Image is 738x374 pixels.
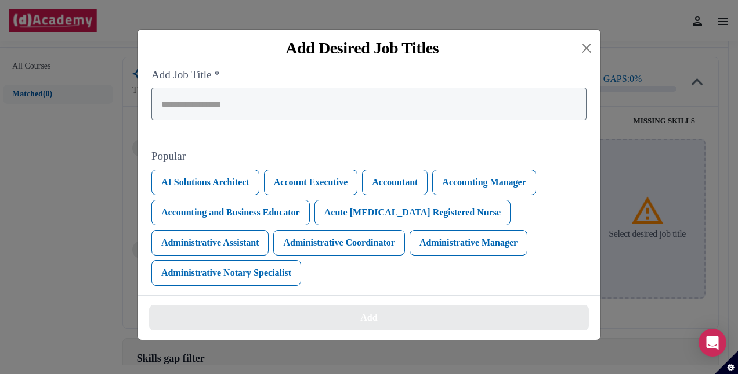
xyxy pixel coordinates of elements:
button: Administrative Assistant [151,230,269,256]
button: Accounting Manager [432,170,536,195]
label: Popular [151,148,587,165]
button: Account Executive [264,170,358,195]
button: Accountant [362,170,428,195]
button: Add [149,305,589,330]
div: Open Intercom Messenger [699,329,726,357]
button: Acute [MEDICAL_DATA] Registered Nurse [314,200,511,225]
button: AI Solutions Architect [151,170,259,195]
button: Administrative Coordinator [273,230,404,256]
button: Accounting and Business Educator [151,200,310,225]
button: Set cookie preferences [715,351,738,374]
div: Add [360,311,377,325]
label: Add Job Title * [151,67,587,84]
button: Administrative Manager [410,230,527,256]
button: Administrative Notary Specialist [151,260,301,286]
div: Add Desired Job Titles [147,39,577,57]
button: Close [577,39,596,57]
